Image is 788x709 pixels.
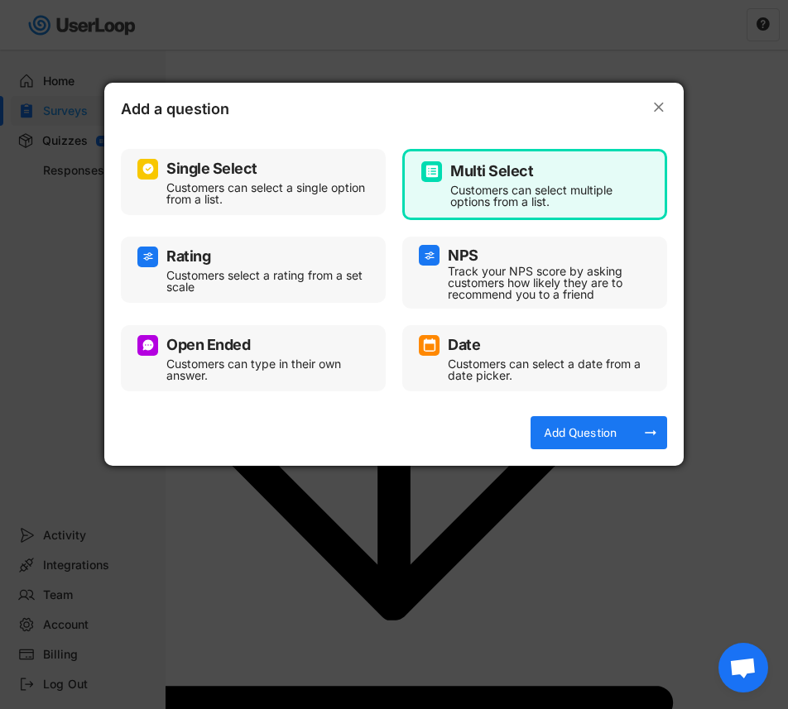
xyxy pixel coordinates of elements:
[718,643,768,692] div: チャットを開く
[166,270,365,293] div: Customers select a rating from a set scale
[448,266,646,300] div: Track your NPS score by asking customers how likely they are to recommend you to a friend
[142,250,155,263] img: AdjustIcon.svg
[166,338,250,352] div: Open Ended
[166,182,365,205] div: Customers can select a single option from a list.
[654,98,664,116] text: 
[142,162,155,175] img: CircleTickMinorWhite.svg
[423,249,436,262] img: AdjustIcon.svg
[166,358,365,381] div: Customers can type in their own answer.
[539,425,622,440] div: Add Question
[448,248,478,263] div: NPS
[651,99,667,116] button: 
[423,338,436,352] img: CalendarMajor.svg
[166,161,257,176] div: Single Select
[450,164,533,179] div: Multi Select
[142,338,155,352] img: ConversationMinor.svg
[450,184,644,208] div: Customers can select multiple options from a list.
[642,424,659,441] button: arrow_right_alt
[121,99,286,124] div: Add a question
[448,338,480,352] div: Date
[166,249,210,264] div: Rating
[448,358,646,381] div: Customers can select a date from a date picker.
[425,165,439,178] img: ListMajor.svg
